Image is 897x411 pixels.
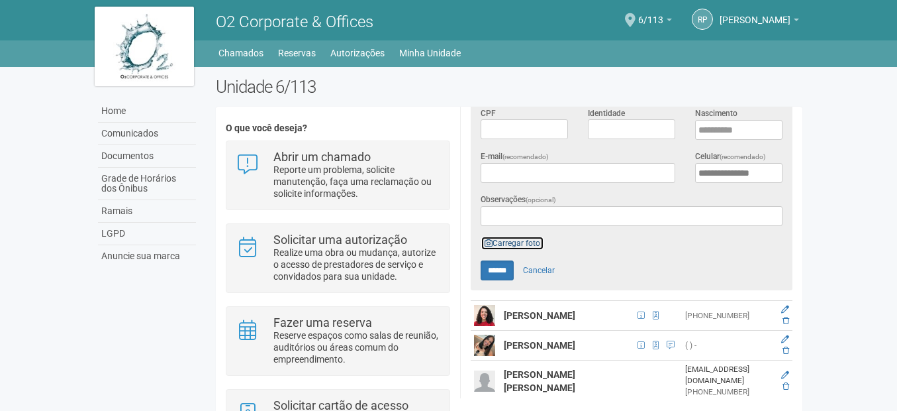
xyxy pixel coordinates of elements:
[278,44,316,62] a: Reservas
[226,123,450,133] h4: O que você deseja?
[481,236,544,251] a: Carregar foto
[781,335,789,344] a: Editar membro
[695,150,766,163] label: Celular
[273,247,440,282] p: Realize uma obra ou mudança, autorize o acesso de prestadores de serviço e convidados para sua un...
[782,316,789,325] a: Excluir membro
[474,371,495,392] img: user.png
[98,245,196,267] a: Anuncie sua marca
[588,107,625,119] label: Identidade
[685,386,771,398] div: [PHONE_NUMBER]
[218,44,263,62] a: Chamados
[720,2,790,25] span: Rossana Pugliese
[504,310,575,321] strong: [PERSON_NAME]
[782,346,789,355] a: Excluir membro
[98,223,196,245] a: LGPD
[638,2,663,25] span: 6/113
[98,145,196,168] a: Documentos
[481,150,549,163] label: E-mail
[98,100,196,123] a: Home
[720,17,799,27] a: [PERSON_NAME]
[273,233,407,247] strong: Solicitar uma autorização
[98,200,196,223] a: Ramais
[399,44,461,62] a: Minha Unidade
[236,234,440,282] a: Solicitar uma autorização Realize uma obra ou mudança, autorize o acesso de prestadores de serviç...
[216,77,803,97] h2: Unidade 6/113
[526,196,556,204] span: (opcional)
[695,107,737,119] label: Nascimento
[330,44,385,62] a: Autorizações
[720,153,766,160] span: (recomendado)
[98,123,196,145] a: Comunicados
[474,305,495,326] img: user.png
[692,9,713,30] a: RP
[273,150,371,164] strong: Abrir um chamado
[502,153,549,160] span: (recomendado)
[481,194,556,206] label: Observações
[95,7,194,86] img: logo.jpg
[273,329,440,365] p: Reserve espaços como salas de reunião, auditórios ou áreas comum do empreendimento.
[236,151,440,200] a: Abrir um chamado Reporte um problema, solicite manutenção, faça uma reclamação ou solicite inform...
[781,305,789,314] a: Editar membro
[98,168,196,200] a: Grade de Horários dos Ônibus
[781,371,789,380] a: Editar membro
[474,335,495,356] img: user.png
[236,317,440,365] a: Fazer uma reserva Reserve espaços como salas de reunião, auditórios ou áreas comum do empreendime...
[782,382,789,391] a: Excluir membro
[216,13,373,31] span: O2 Corporate & Offices
[516,261,562,280] a: Cancelar
[273,164,440,200] p: Reporte um problema, solicite manutenção, faça uma reclamação ou solicite informações.
[685,340,771,351] div: ( ) -
[685,310,771,322] div: [PHONE_NUMBER]
[685,364,771,386] div: [EMAIL_ADDRESS][DOMAIN_NAME]
[504,369,575,393] strong: [PERSON_NAME] [PERSON_NAME]
[481,107,496,119] label: CPF
[638,17,672,27] a: 6/113
[273,316,372,329] strong: Fazer uma reserva
[504,340,575,351] strong: [PERSON_NAME]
